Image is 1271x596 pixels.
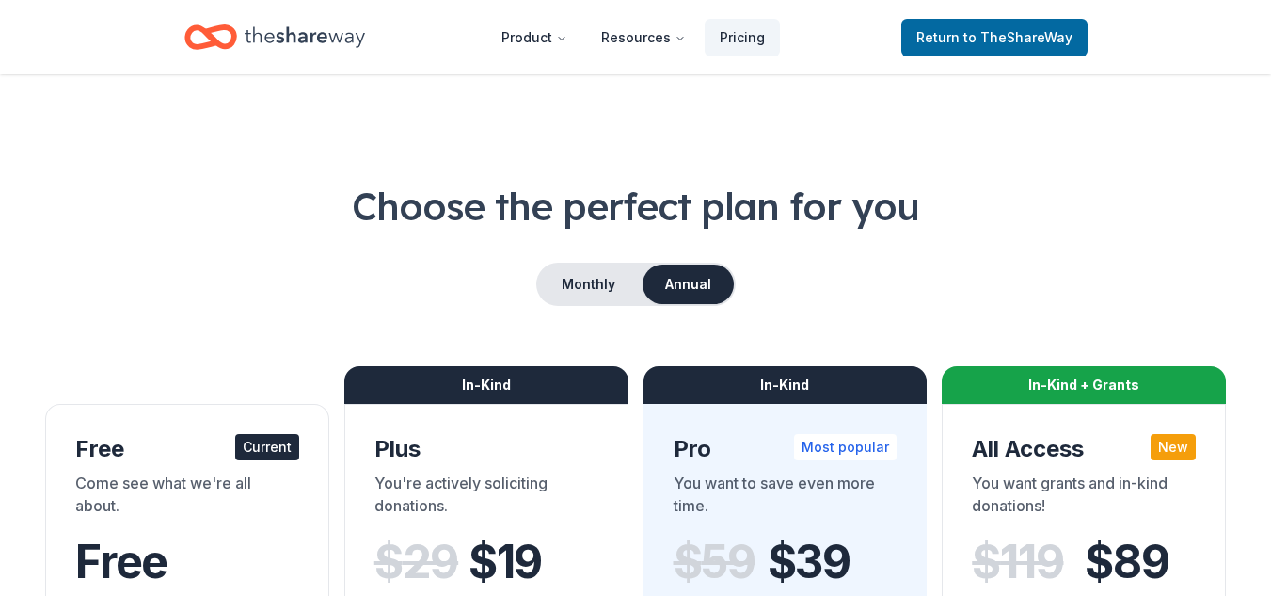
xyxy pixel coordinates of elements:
[942,366,1226,404] div: In-Kind + Grants
[486,19,582,56] button: Product
[374,434,598,464] div: Plus
[643,265,734,304] button: Annual
[469,536,542,588] span: $ 19
[794,434,897,460] div: Most popular
[538,265,639,304] button: Monthly
[643,366,928,404] div: In-Kind
[916,26,1072,49] span: Return
[674,434,898,464] div: Pro
[674,472,898,524] div: You want to save even more time.
[901,19,1088,56] a: Returnto TheShareWay
[374,472,598,524] div: You're actively soliciting donations.
[972,472,1196,524] div: You want grants and in-kind donations!
[486,15,780,59] nav: Main
[963,29,1072,45] span: to TheShareWay
[1151,434,1196,460] div: New
[45,180,1226,233] h1: Choose the perfect plan for you
[1085,536,1168,588] span: $ 89
[344,366,628,404] div: In-Kind
[768,536,850,588] span: $ 39
[75,434,299,464] div: Free
[75,534,167,589] span: Free
[184,15,365,59] a: Home
[235,434,299,460] div: Current
[705,19,780,56] a: Pricing
[586,19,701,56] button: Resources
[75,472,299,524] div: Come see what we're all about.
[972,434,1196,464] div: All Access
